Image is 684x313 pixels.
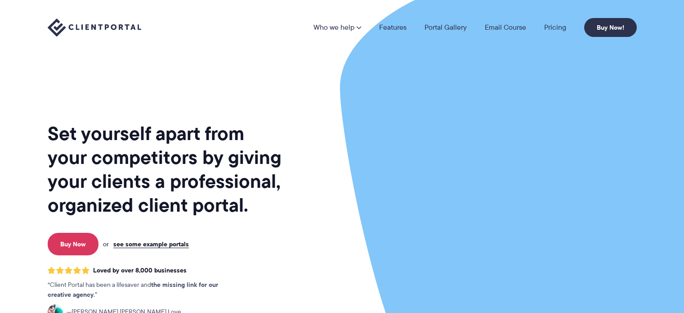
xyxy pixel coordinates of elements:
h1: Set yourself apart from your competitors by giving your clients a professional, organized client ... [48,122,283,217]
a: Who we help [313,24,361,31]
span: or [103,240,109,248]
a: Pricing [544,24,566,31]
a: Portal Gallery [425,24,467,31]
a: Email Course [485,24,526,31]
p: Client Portal has been a lifesaver and . [48,280,237,300]
a: Features [379,24,407,31]
a: Buy Now [48,233,98,255]
a: see some example portals [113,240,189,248]
strong: the missing link for our creative agency [48,280,218,299]
span: Loved by over 8,000 businesses [93,267,187,274]
a: Buy Now! [584,18,637,37]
